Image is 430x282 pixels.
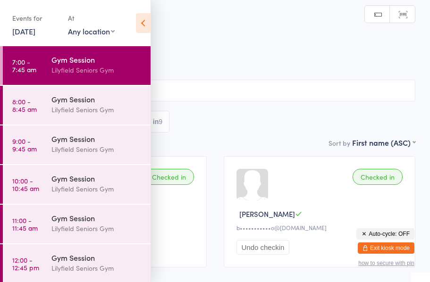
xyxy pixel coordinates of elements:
a: 10:00 -10:45 amGym SessionLilyfield Seniors Gym [3,165,151,204]
div: Gym Session [51,94,143,104]
a: 11:00 -11:45 amGym SessionLilyfield Seniors Gym [3,205,151,243]
h2: Gym Session Check-in [15,24,415,39]
div: Lilyfield Seniors Gym [51,144,143,155]
a: [DATE] [12,26,35,36]
time: 9:00 - 9:45 am [12,137,37,152]
span: Lilyfield Seniors Gym [15,53,401,63]
div: Lilyfield Seniors Gym [51,223,143,234]
div: Gym Session [51,133,143,144]
button: Exit kiosk mode [358,242,414,254]
span: [DATE] 7:00am [15,44,401,53]
span: Seniors [PERSON_NAME] [15,63,415,72]
div: b•••••••••••o@[DOMAIN_NAME] [236,224,406,232]
div: Checked in [144,169,194,185]
div: 9 [159,118,162,125]
div: Lilyfield Seniors Gym [51,65,143,75]
div: Lilyfield Seniors Gym [51,263,143,274]
div: Gym Session [51,54,143,65]
div: Checked in [353,169,403,185]
span: [PERSON_NAME] [239,209,295,219]
div: Lilyfield Seniors Gym [51,183,143,194]
time: 8:00 - 8:45 am [12,98,37,113]
div: Gym Session [51,173,143,183]
div: Any location [68,26,115,36]
div: Gym Session [51,213,143,223]
div: Events for [12,10,59,26]
div: At [68,10,115,26]
a: 8:00 -8:45 amGym SessionLilyfield Seniors Gym [3,86,151,124]
a: 9:00 -9:45 amGym SessionLilyfield Seniors Gym [3,125,151,164]
div: Gym Session [51,252,143,263]
button: Auto-cycle: OFF [356,228,414,240]
label: Sort by [329,138,350,148]
button: Undo checkin [236,240,290,255]
time: 7:00 - 7:45 am [12,58,36,73]
div: Lilyfield Seniors Gym [51,104,143,115]
time: 10:00 - 10:45 am [12,177,39,192]
time: 12:00 - 12:45 pm [12,256,39,271]
div: First name (ASC) [352,137,415,148]
button: how to secure with pin [358,260,414,266]
a: 7:00 -7:45 amGym SessionLilyfield Seniors Gym [3,46,151,85]
input: Search [15,80,415,101]
time: 11:00 - 11:45 am [12,216,38,232]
